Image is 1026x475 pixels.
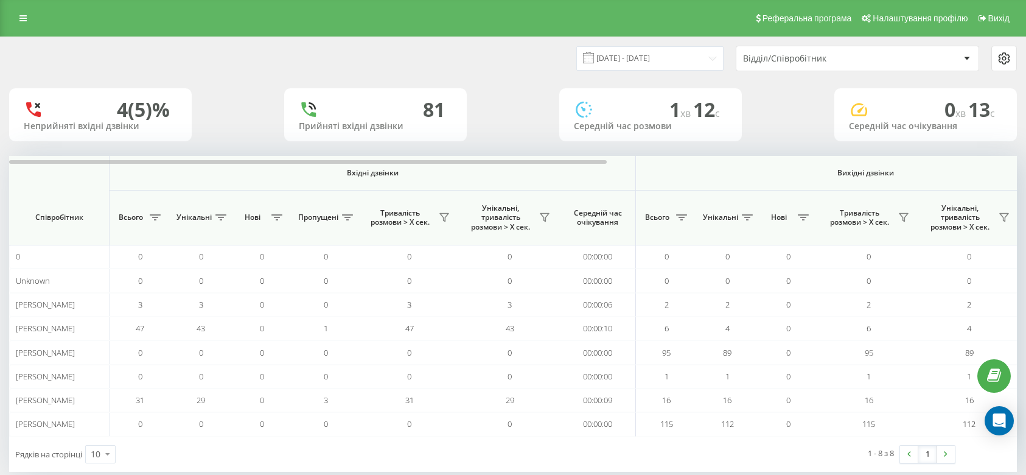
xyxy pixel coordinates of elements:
[405,323,414,334] span: 47
[138,347,142,358] span: 0
[786,299,790,310] span: 0
[138,275,142,286] span: 0
[16,323,75,334] span: [PERSON_NAME]
[423,98,445,121] div: 81
[560,293,636,317] td: 00:00:06
[138,251,142,262] span: 0
[990,107,995,120] span: c
[967,251,971,262] span: 0
[665,251,669,262] span: 0
[324,323,328,334] span: 1
[508,275,512,286] span: 0
[197,395,205,406] span: 29
[324,299,328,310] span: 0
[324,371,328,382] span: 0
[407,347,411,358] span: 0
[117,98,170,121] div: 4 (5)%
[91,448,100,460] div: 10
[260,299,264,310] span: 0
[466,203,536,232] span: Унікальні, тривалість розмови > Х сек.
[665,275,669,286] span: 0
[867,275,871,286] span: 0
[560,245,636,269] td: 00:00:00
[662,347,671,358] span: 95
[16,371,75,382] span: [PERSON_NAME]
[197,323,205,334] span: 43
[16,275,50,286] span: Unknown
[786,347,790,358] span: 0
[324,347,328,358] span: 0
[721,418,734,429] span: 112
[199,371,203,382] span: 0
[237,213,268,222] span: Нові
[298,213,338,222] span: Пропущені
[967,371,971,382] span: 1
[786,371,790,382] span: 0
[868,447,894,459] div: 1 - 8 з 8
[955,107,968,120] span: хв
[665,323,669,334] span: 6
[725,275,730,286] span: 0
[260,371,264,382] span: 0
[560,412,636,436] td: 00:00:00
[560,317,636,340] td: 00:00:10
[116,213,146,222] span: Всього
[324,251,328,262] span: 0
[867,299,871,310] span: 2
[138,418,142,429] span: 0
[299,121,452,132] div: Прийняті вхідні дзвінки
[260,395,264,406] span: 0
[703,213,738,222] span: Унікальні
[407,418,411,429] span: 0
[407,251,411,262] span: 0
[506,395,514,406] span: 29
[662,395,671,406] span: 16
[665,299,669,310] span: 2
[967,299,971,310] span: 2
[199,299,203,310] span: 3
[24,121,177,132] div: Неприйняті вхідні дзвінки
[138,371,142,382] span: 0
[260,347,264,358] span: 0
[786,395,790,406] span: 0
[988,13,1010,23] span: Вихід
[508,251,512,262] span: 0
[723,347,731,358] span: 89
[867,371,871,382] span: 1
[19,213,99,222] span: Співробітник
[725,299,730,310] span: 2
[865,347,873,358] span: 95
[660,418,673,429] span: 115
[918,446,937,463] a: 1
[508,299,512,310] span: 3
[786,251,790,262] span: 0
[199,418,203,429] span: 0
[15,449,82,460] span: Рядків на сторінці
[925,203,995,232] span: Унікальні, тривалість розмови > Х сек.
[176,213,212,222] span: Унікальні
[560,340,636,364] td: 00:00:00
[405,395,414,406] span: 31
[786,275,790,286] span: 0
[407,299,411,310] span: 3
[407,275,411,286] span: 0
[965,395,974,406] span: 16
[764,213,794,222] span: Нові
[260,323,264,334] span: 0
[725,251,730,262] span: 0
[873,13,968,23] span: Налаштування профілю
[862,418,875,429] span: 115
[574,121,727,132] div: Середній час розмови
[963,418,975,429] span: 112
[136,323,144,334] span: 47
[725,323,730,334] span: 4
[138,299,142,310] span: 3
[16,395,75,406] span: [PERSON_NAME]
[324,418,328,429] span: 0
[763,13,852,23] span: Реферальна програма
[967,275,971,286] span: 0
[825,208,895,227] span: Тривалість розмови > Х сек.
[508,347,512,358] span: 0
[967,323,971,334] span: 4
[865,395,873,406] span: 16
